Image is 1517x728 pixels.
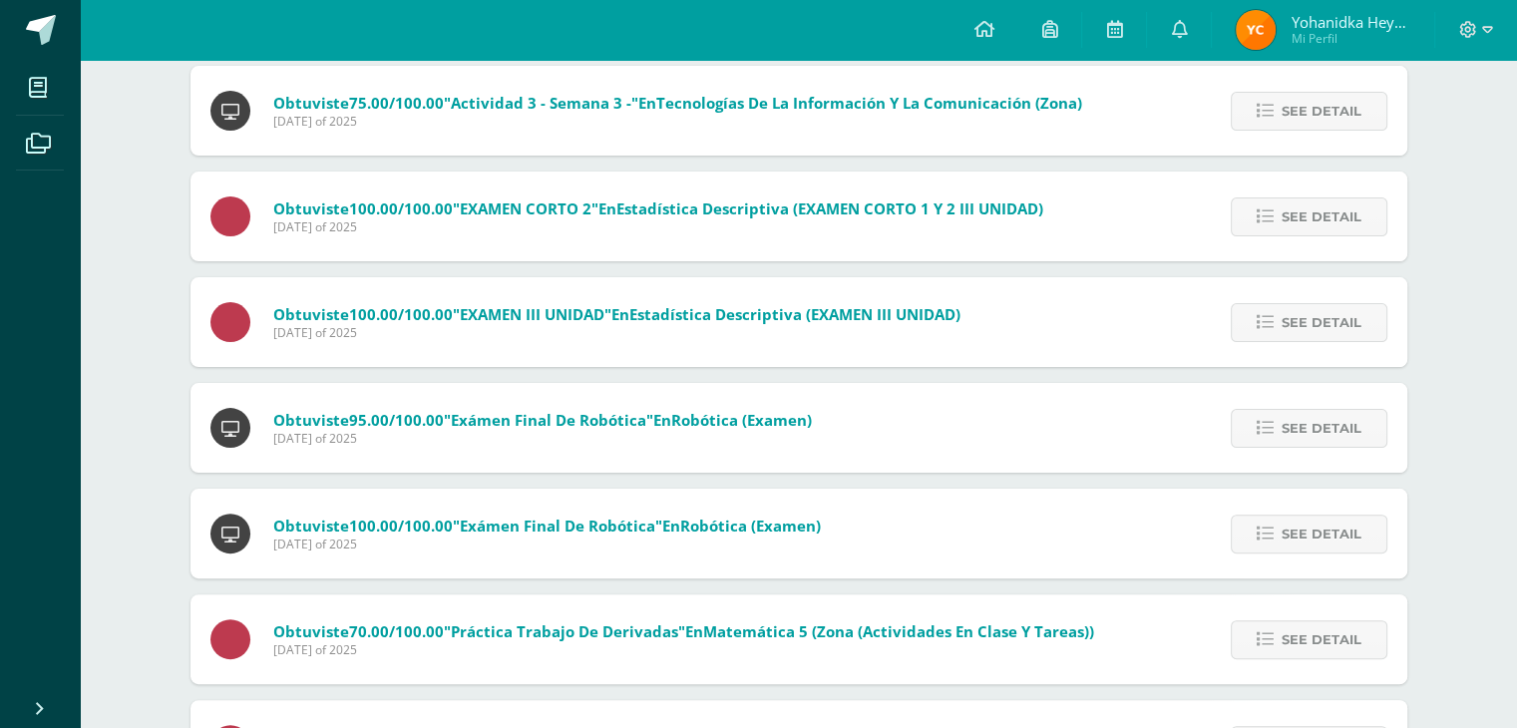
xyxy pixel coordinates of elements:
[1236,10,1276,50] img: a0f1adff8004b9deeb017fbb85801eb1.png
[616,198,1043,218] span: Estadística Descriptiva (EXAMEN CORTO 1 Y 2 III UNIDAD)
[1291,12,1410,32] span: Yohanidka Heyaní
[349,93,444,113] span: 75.00/100.00
[273,641,1094,658] span: [DATE] of 2025
[273,93,1082,113] span: Obtuviste en
[1282,198,1361,235] span: See detail
[1282,304,1361,341] span: See detail
[680,516,821,536] span: Robótica (Examen)
[273,430,812,447] span: [DATE] of 2025
[349,516,453,536] span: 100.00/100.00
[1282,93,1361,130] span: See detail
[444,410,653,430] span: "Exámen final de Robótica"
[273,218,1043,235] span: [DATE] of 2025
[273,410,812,430] span: Obtuviste en
[273,516,821,536] span: Obtuviste en
[444,621,685,641] span: "Práctica trabajo de Derivadas"
[349,304,453,324] span: 100.00/100.00
[273,536,821,552] span: [DATE] of 2025
[349,198,453,218] span: 100.00/100.00
[273,324,960,341] span: [DATE] of 2025
[1282,516,1361,552] span: See detail
[453,198,598,218] span: "EXAMEN CORTO 2"
[453,304,611,324] span: "EXAMEN III UNIDAD"
[1291,30,1410,47] span: Mi Perfil
[703,621,1094,641] span: Matemática 5 (Zona (Actividades en clase y tareas))
[273,621,1094,641] span: Obtuviste en
[273,198,1043,218] span: Obtuviste en
[349,410,444,430] span: 95.00/100.00
[656,93,1082,113] span: Tecnologías de la Información y la Comunicación (Zona)
[444,93,638,113] span: "Actividad 3 - Semana 3 -"
[349,621,444,641] span: 70.00/100.00
[273,113,1082,130] span: [DATE] of 2025
[273,304,960,324] span: Obtuviste en
[453,516,662,536] span: "Exámen final de Robótica"
[629,304,960,324] span: Estadística Descriptiva (EXAMEN III UNIDAD)
[671,410,812,430] span: Robótica (Examen)
[1282,621,1361,658] span: See detail
[1282,410,1361,447] span: See detail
